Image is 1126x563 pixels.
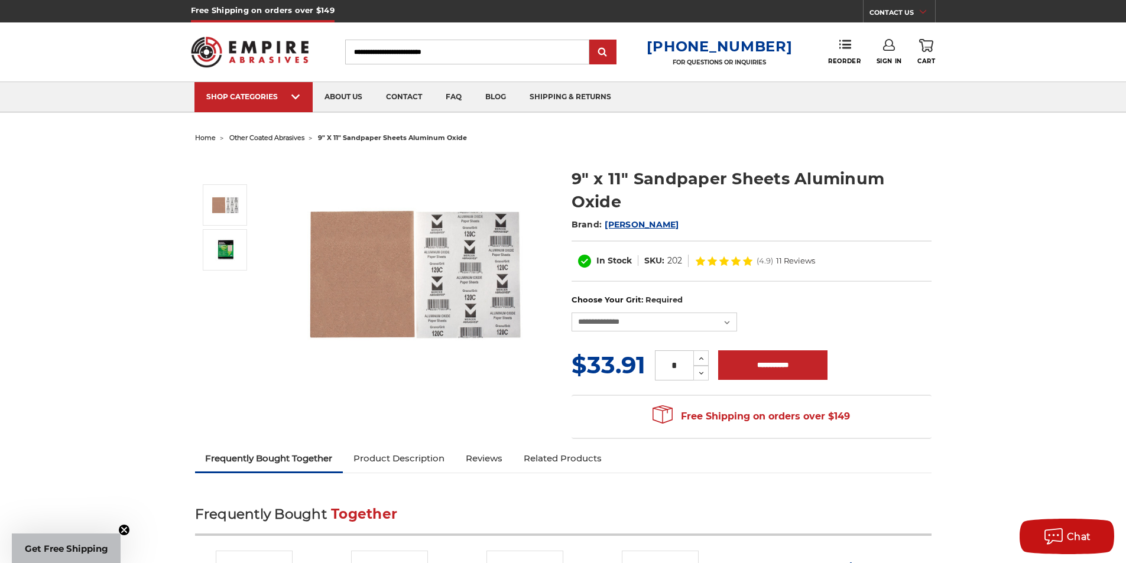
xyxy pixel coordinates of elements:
[647,58,792,66] p: FOR QUESTIONS OR INQUIRIES
[828,39,861,64] a: Reorder
[917,39,935,65] a: Cart
[596,255,632,266] span: In Stock
[210,190,240,220] img: 9" x 11" Sandpaper Sheets Aluminum Oxide
[877,57,902,65] span: Sign In
[191,29,309,75] img: Empire Abrasives
[118,524,130,536] button: Close teaser
[513,445,612,471] a: Related Products
[518,82,623,112] a: shipping & returns
[644,255,664,267] dt: SKU:
[210,239,240,261] img: 9" x 11" Sandpaper Sheets Aluminum Oxide
[12,533,121,563] div: Get Free ShippingClose teaser
[645,295,683,304] small: Required
[572,294,932,306] label: Choose Your Grit:
[313,82,374,112] a: about us
[572,350,645,379] span: $33.91
[455,445,513,471] a: Reviews
[195,445,343,471] a: Frequently Bought Together
[195,506,327,522] span: Frequently Bought
[667,255,682,267] dd: 202
[605,219,679,230] a: [PERSON_NAME]
[591,41,615,64] input: Submit
[25,543,108,554] span: Get Free Shipping
[1067,531,1091,542] span: Chat
[647,38,792,55] a: [PHONE_NUMBER]
[296,155,533,391] img: 9" x 11" Sandpaper Sheets Aluminum Oxide
[828,57,861,65] span: Reorder
[331,506,397,522] span: Together
[473,82,518,112] a: blog
[343,445,455,471] a: Product Description
[572,219,602,230] span: Brand:
[374,82,434,112] a: contact
[776,257,815,265] span: 11 Reviews
[572,167,932,213] h1: 9" x 11" Sandpaper Sheets Aluminum Oxide
[869,6,935,22] a: CONTACT US
[1020,519,1114,554] button: Chat
[917,57,935,65] span: Cart
[229,134,304,142] a: other coated abrasives
[195,134,216,142] a: home
[206,92,301,101] div: SHOP CATEGORIES
[757,257,773,265] span: (4.9)
[653,405,850,428] span: Free Shipping on orders over $149
[434,82,473,112] a: faq
[318,134,467,142] span: 9" x 11" sandpaper sheets aluminum oxide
